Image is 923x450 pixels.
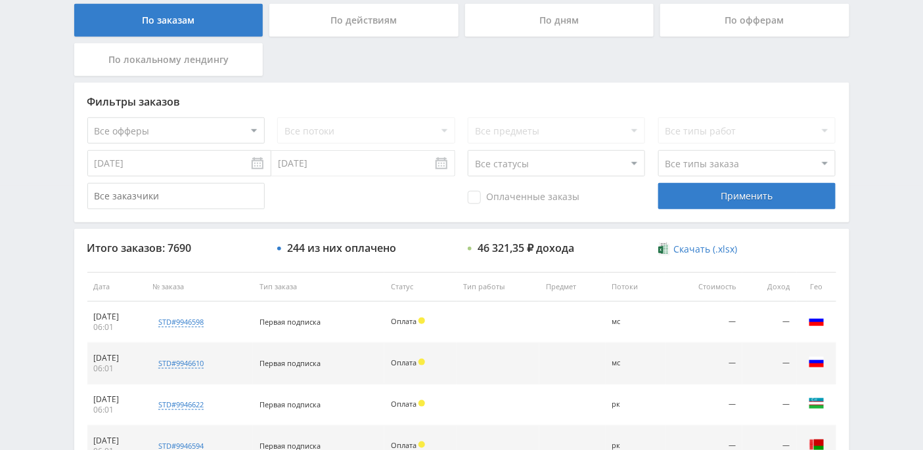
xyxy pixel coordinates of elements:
span: Первая подписка [259,399,321,409]
th: Доход [742,272,796,302]
th: Стоимость [665,272,742,302]
span: Оплата [391,358,416,367]
span: Оплата [391,399,416,409]
div: 244 из них оплачено [287,242,396,254]
span: Холд [418,359,425,365]
div: 06:01 [94,322,140,333]
div: Итого заказов: 7690 [87,242,265,254]
div: [DATE] [94,312,140,322]
div: [DATE] [94,394,140,405]
th: Предмет [539,272,605,302]
td: — [665,302,742,343]
span: Оплата [391,316,416,326]
span: Первая подписка [259,317,321,327]
td: — [665,384,742,426]
div: рк [612,441,659,450]
div: По офферам [660,4,849,37]
img: xlsx [658,242,669,255]
a: Скачать (.xlsx) [658,243,737,256]
span: Оплаченные заказы [468,191,579,204]
div: [DATE] [94,436,140,446]
div: По дням [465,4,654,37]
th: Потоки [606,272,665,302]
img: uzb.png [809,396,824,411]
div: Фильтры заказов [87,96,836,108]
span: Оплата [391,440,416,450]
div: std#9946598 [158,317,204,327]
th: № заказа [146,272,253,302]
div: По локальному лендингу [74,43,263,76]
input: Все заказчики [87,183,265,209]
div: std#9946622 [158,399,204,410]
img: rus.png [809,313,824,329]
div: мс [612,359,659,367]
span: Холд [418,400,425,407]
span: Скачать (.xlsx) [673,244,737,255]
span: Холд [418,441,425,448]
div: 06:01 [94,363,140,374]
th: Статус [384,272,457,302]
td: — [742,302,796,343]
div: Применить [658,183,836,209]
th: Гео [797,272,836,302]
div: По заказам [74,4,263,37]
td: — [742,343,796,384]
div: [DATE] [94,353,140,363]
span: Первая подписка [259,358,321,368]
img: rus.png [809,354,824,370]
div: 46 321,35 ₽ дохода [478,242,574,254]
td: — [742,384,796,426]
div: 06:01 [94,405,140,415]
div: std#9946610 [158,358,204,369]
div: рк [612,400,659,409]
td: — [665,343,742,384]
div: По действиям [269,4,459,37]
span: Холд [418,317,425,324]
div: мс [612,317,659,326]
th: Тип работы [457,272,539,302]
th: Тип заказа [253,272,384,302]
th: Дата [87,272,146,302]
